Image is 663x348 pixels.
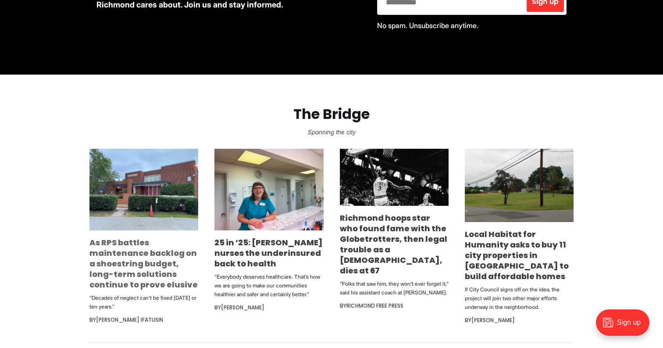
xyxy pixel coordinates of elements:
div: By [465,315,574,326]
div: By [89,315,198,325]
img: 25 in ’25: Marilyn Metzler nurses the underinsured back to health [214,149,323,230]
a: Local Habitat for Humanity asks to buy 11 city properties in [GEOGRAPHIC_DATA] to build affordabl... [465,229,569,282]
img: Richmond hoops star who found fame with the Globetrotters, then legal trouble as a pastor, dies a... [340,149,449,206]
img: Local Habitat for Humanity asks to buy 11 city properties in Northside to build affordable homes [465,149,574,222]
h2: The Bridge [14,106,649,122]
a: 25 in ’25: [PERSON_NAME] nurses the underinsured back to health [214,237,323,269]
a: [PERSON_NAME] [471,316,515,324]
iframe: portal-trigger [588,305,663,348]
a: [PERSON_NAME] [221,304,264,311]
a: As RPS battles maintenance backlog on a shoestring budget, long-term solutions continue to prove ... [89,237,198,290]
a: Richmond Free Press [346,302,403,309]
p: “Everybody deserves healthcare. That’s how we are going to make our communities healthier and saf... [214,273,323,299]
p: Spanning the city [14,126,649,138]
p: "Folks that saw him, they won't ever forget it," said his assistant coach at [PERSON_NAME]. [340,280,449,297]
p: If City Council signs off on the idea, the project will join two other major efforts underway in ... [465,285,574,312]
div: By [340,301,449,311]
span: No spam. Unsubscribe anytime. [377,21,478,30]
a: [PERSON_NAME] Ifatusin [96,316,163,323]
img: As RPS battles maintenance backlog on a shoestring budget, long-term solutions continue to prove ... [89,149,198,230]
a: Richmond hoops star who found fame with the Globetrotters, then legal trouble as a [DEMOGRAPHIC_D... [340,212,447,276]
p: “Decades of neglect can’t be fixed [DATE] or ten years.” [89,294,198,311]
div: By [214,302,323,313]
